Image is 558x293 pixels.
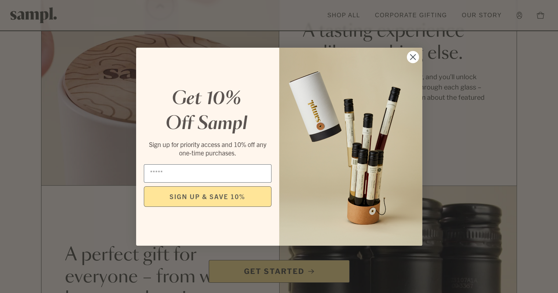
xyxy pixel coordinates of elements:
img: 96933287-25a1-481a-a6d8-4dd623390dc6.png [279,48,422,246]
input: Email [144,164,271,183]
button: Close dialog [406,51,419,63]
em: Get 10% Off Sampl [165,90,247,133]
span: Sign up for priority access and 10% off any one-time purchases. [149,140,266,157]
button: SIGN UP & SAVE 10% [144,186,271,207]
